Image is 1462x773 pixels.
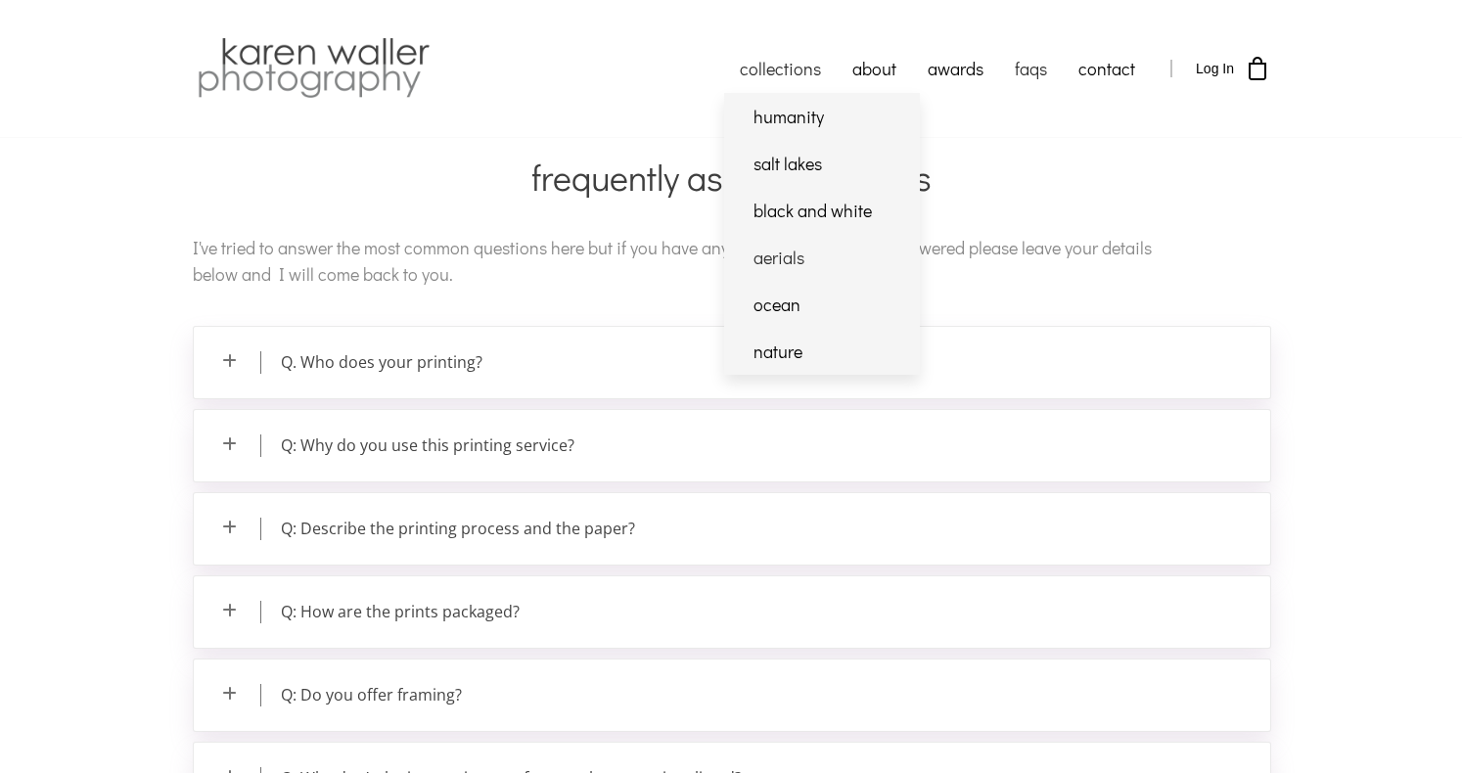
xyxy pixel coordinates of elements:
a: humanity [724,93,920,140]
a: awards [912,44,999,93]
span: Log In [1196,61,1234,76]
p: Q: Do you offer framing? [194,659,1270,731]
a: about [837,44,912,93]
a: collections [724,44,837,93]
p: Q: Why do you use this printing service? [194,410,1270,481]
a: black and white [724,187,920,234]
a: faqs [999,44,1063,93]
a: contact [1063,44,1151,93]
span: I've tried to answer the most common questions here but if you have any questions that are unansw... [193,236,1152,286]
span: frequently asked questions [531,154,932,201]
img: Karen Waller Photography [193,34,434,103]
p: Q. Who does your printing? [194,327,1270,398]
a: salt lakes [724,140,920,187]
p: Q: Describe the printing process and the paper? [194,493,1270,565]
a: nature [724,328,920,375]
a: aerials [724,234,920,281]
a: ocean [724,281,920,328]
p: Q: How are the prints packaged? [194,576,1270,648]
